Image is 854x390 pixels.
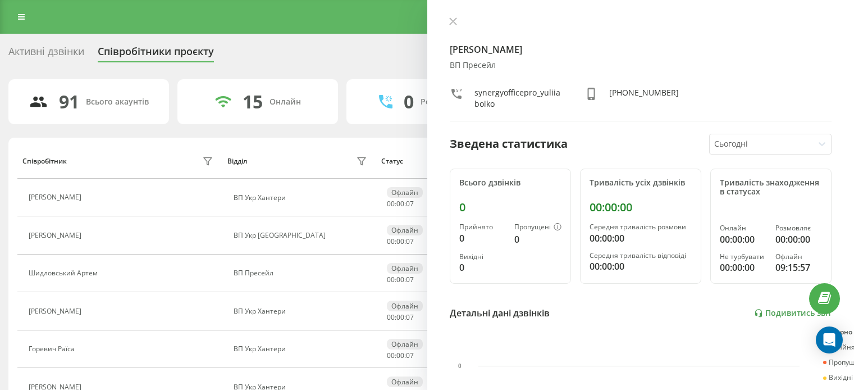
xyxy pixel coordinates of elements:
div: Вихідні [459,253,505,261]
div: Тривалість усіх дзвінків [590,178,692,188]
div: 0 [459,201,561,214]
div: Офлайн [387,377,423,387]
span: 00 [387,351,395,360]
div: Пропущені [514,223,561,232]
div: Офлайн [387,301,423,311]
div: 00:00:00 [720,261,766,274]
div: Горевич Раїса [29,345,77,353]
div: 0 [514,233,561,246]
span: 07 [406,237,414,246]
div: ВП Пресейл [234,269,370,277]
div: Не турбувати [720,253,766,261]
div: : : [387,276,414,284]
span: 00 [396,237,404,246]
span: 00 [387,275,395,284]
span: 00 [387,199,395,208]
span: 00 [396,199,404,208]
span: 07 [406,275,414,284]
div: Онлайн [270,97,301,107]
div: Розмовляють [421,97,475,107]
div: 0 [404,91,414,112]
span: 00 [387,237,395,246]
div: Детальні дані дзвінків [450,306,550,320]
div: 00:00:00 [590,232,692,245]
div: Офлайн [775,253,822,261]
div: Середня тривалість розмови [590,223,692,231]
div: Open Intercom Messenger [816,326,843,353]
div: [PHONE_NUMBER] [609,87,679,110]
span: 07 [406,312,414,322]
div: 00:00:00 [775,233,822,246]
div: 91 [59,91,79,112]
div: Співробітники проєкту [98,46,214,63]
div: Всього дзвінків [459,178,561,188]
div: Середня тривалість відповіді [590,252,692,260]
span: 00 [387,312,395,322]
div: Тривалість знаходження в статусах [720,178,822,197]
div: Офлайн [387,339,423,350]
div: : : [387,314,414,321]
div: [PERSON_NAME] [29,193,84,201]
div: : : [387,352,414,360]
text: 0 [458,363,462,369]
div: Зведена статистика [450,135,568,152]
div: ВП Укр Хантери [234,345,370,353]
span: 07 [406,351,414,360]
div: Співробітник [22,157,67,165]
div: Всього акаунтів [86,97,149,107]
span: 07 [406,199,414,208]
h4: [PERSON_NAME] [450,43,832,56]
div: : : [387,238,414,246]
div: Офлайн [387,263,423,274]
div: Шидловський Артем [29,269,101,277]
div: synergyofficepro_yuliiaboiko [474,87,562,110]
div: ВП Пресейл [450,61,832,70]
div: ВП Укр Хантери [234,194,370,202]
div: ВП Укр [GEOGRAPHIC_DATA] [234,232,370,239]
div: Онлайн [720,224,766,232]
div: : : [387,200,414,208]
div: [PERSON_NAME] [29,232,84,239]
div: Офлайн [387,225,423,235]
div: Розмовляє [775,224,822,232]
div: Активні дзвінки [8,46,84,63]
div: ВП Укр Хантери [234,307,370,315]
div: Статус [381,157,403,165]
div: 00:00:00 [590,201,692,214]
div: 00:00:00 [720,233,766,246]
a: Подивитись звіт [754,309,832,318]
div: Прийнято [459,223,505,231]
div: 0 [459,232,505,245]
div: 09:15:57 [775,261,822,274]
span: 00 [396,351,404,360]
div: Офлайн [387,187,423,198]
div: 00:00:00 [590,260,692,273]
span: 00 [396,312,404,322]
div: 0 [459,261,505,274]
div: Вихідні [823,374,853,382]
div: 15 [243,91,263,112]
div: [PERSON_NAME] [29,307,84,315]
div: Відділ [227,157,247,165]
span: 00 [396,275,404,284]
